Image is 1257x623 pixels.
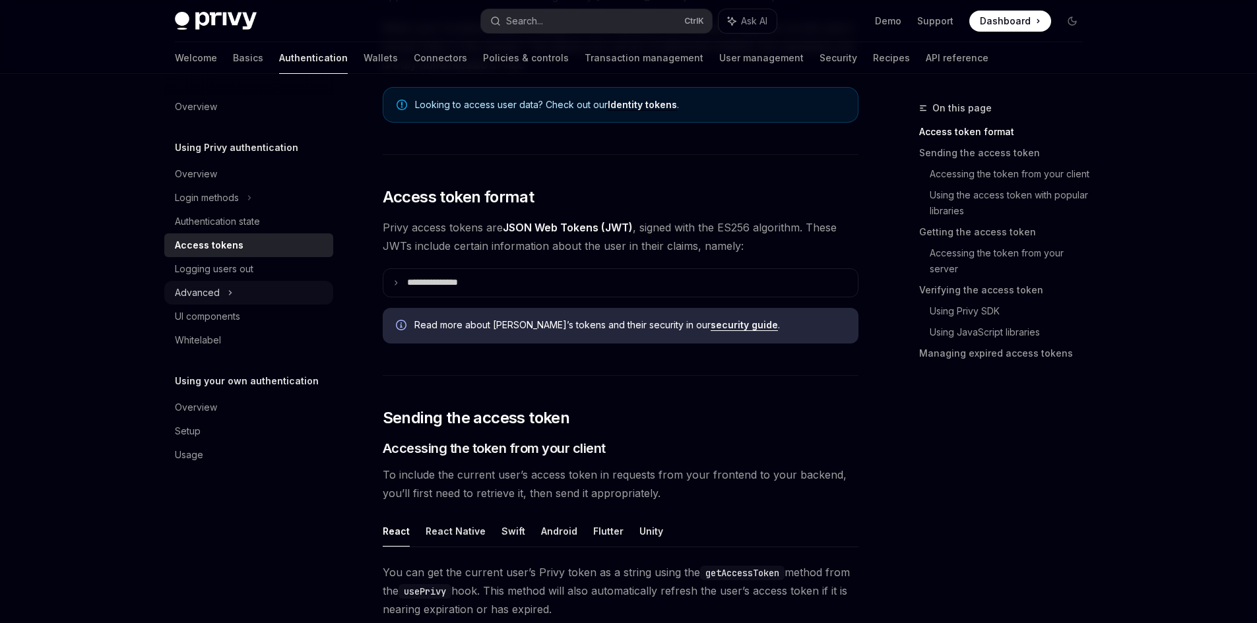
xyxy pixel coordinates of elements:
a: Connectors [414,42,467,74]
a: Setup [164,419,333,443]
button: Toggle dark mode [1062,11,1083,32]
a: Logging users out [164,257,333,281]
a: Accessing the token from your client [930,163,1093,185]
div: Advanced [175,285,220,301]
a: Getting the access token [919,222,1093,243]
a: Authentication state [164,210,333,233]
span: Dashboard [980,15,1031,28]
div: Authentication state [175,214,260,229]
a: Overview [164,396,333,419]
a: Whitelabel [164,328,333,352]
img: dark logo [175,12,257,30]
a: Access token format [919,121,1093,142]
code: getAccessToken [700,566,785,580]
a: Dashboard [969,11,1051,32]
a: Access tokens [164,233,333,257]
a: Authentication [279,42,348,74]
span: Looking to access user data? Check out our . [415,98,845,111]
div: Setup [175,423,201,439]
a: Using the access token with popular libraries [930,185,1093,222]
span: To include the current user’s access token in requests from your frontend to your backend, you’ll... [383,465,858,502]
code: usePrivy [399,584,451,599]
span: Access token format [383,187,534,208]
a: Overview [164,162,333,186]
a: Sending the access token [919,142,1093,163]
button: Android [541,516,577,547]
div: Login methods [175,190,239,206]
a: Recipes [873,42,910,74]
span: Ask AI [741,15,767,28]
span: Sending the access token [383,407,570,429]
a: Basics [233,42,263,74]
div: Overview [175,400,217,415]
button: Unity [639,516,663,547]
a: Wallets [364,42,398,74]
a: Demo [875,15,901,28]
div: Search... [506,13,543,29]
button: Swift [501,516,525,547]
span: Privy access tokens are , signed with the ES256 algorithm. These JWTs include certain information... [383,218,858,255]
button: React [383,516,410,547]
a: UI components [164,305,333,328]
div: Overview [175,166,217,182]
div: Access tokens [175,237,243,253]
a: Verifying the access token [919,280,1093,301]
a: Accessing the token from your server [930,243,1093,280]
button: React Native [426,516,486,547]
div: Usage [175,447,203,463]
a: JSON Web Tokens (JWT) [503,221,633,235]
a: Usage [164,443,333,467]
a: Welcome [175,42,217,74]
button: Flutter [593,516,624,547]
span: On this page [932,100,992,116]
a: Policies & controls [483,42,569,74]
a: Security [820,42,857,74]
h5: Using Privy authentication [175,140,298,156]
a: Using JavaScript libraries [930,322,1093,343]
div: Logging users out [175,261,253,277]
a: User management [719,42,804,74]
svg: Info [396,320,409,333]
a: Support [917,15,953,28]
span: You can get the current user’s Privy token as a string using the method from the hook. This metho... [383,563,858,618]
a: Identity tokens [608,99,677,111]
svg: Note [397,100,407,110]
h5: Using your own authentication [175,373,319,389]
span: Read more about [PERSON_NAME]’s tokens and their security in our . [414,318,845,332]
a: API reference [926,42,988,74]
a: security guide [711,319,778,331]
div: Whitelabel [175,332,221,348]
a: Overview [164,95,333,119]
div: UI components [175,309,240,324]
button: Search...CtrlK [481,9,712,33]
a: Managing expired access tokens [919,343,1093,364]
button: Ask AI [719,9,777,33]
span: Ctrl K [684,16,704,26]
span: Accessing the token from your client [383,439,606,458]
a: Transaction management [585,42,703,74]
a: Using Privy SDK [930,301,1093,322]
div: Overview [175,99,217,115]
